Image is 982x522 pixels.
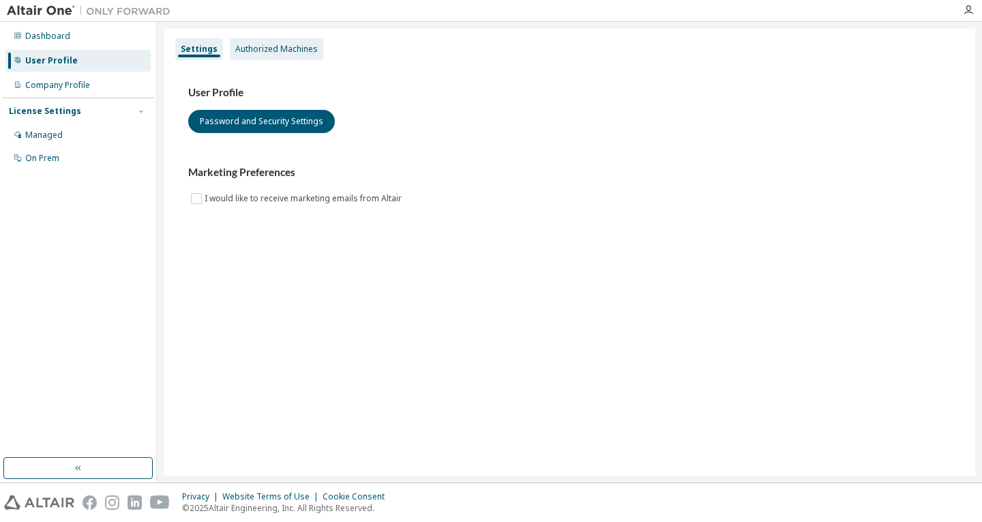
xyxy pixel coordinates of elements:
[188,86,951,100] h3: User Profile
[128,495,142,510] img: linkedin.svg
[4,495,74,510] img: altair_logo.svg
[150,495,170,510] img: youtube.svg
[25,55,78,66] div: User Profile
[205,190,404,207] label: I would like to receive marketing emails from Altair
[105,495,119,510] img: instagram.svg
[25,80,90,91] div: Company Profile
[182,491,222,502] div: Privacy
[188,166,951,179] h3: Marketing Preferences
[222,491,323,502] div: Website Terms of Use
[7,4,177,18] img: Altair One
[182,502,393,514] p: © 2025 Altair Engineering, Inc. All Rights Reserved.
[83,495,97,510] img: facebook.svg
[181,44,218,55] div: Settings
[9,106,81,117] div: License Settings
[25,31,70,42] div: Dashboard
[235,44,318,55] div: Authorized Machines
[323,491,393,502] div: Cookie Consent
[25,153,59,164] div: On Prem
[188,110,335,133] button: Password and Security Settings
[25,130,63,141] div: Managed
